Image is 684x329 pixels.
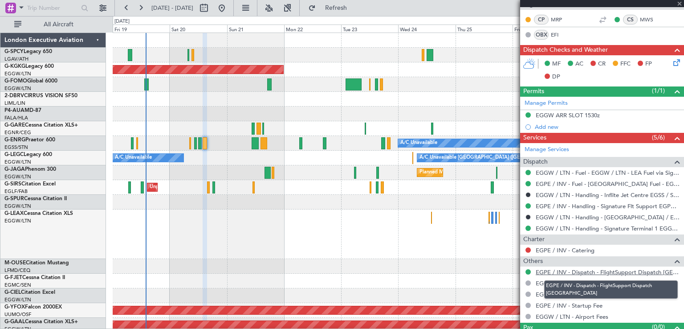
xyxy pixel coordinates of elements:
[4,85,31,92] a: EGGW/LTN
[4,152,52,157] a: G-LEGCLegacy 600
[4,290,21,295] span: G-CIEL
[623,15,638,25] div: CS
[4,70,31,77] a: EGGW/LTN
[4,64,54,69] a: G-KGKGLegacy 600
[114,18,130,25] div: [DATE]
[620,60,631,69] span: FFC
[640,16,660,24] a: MWS
[170,25,227,33] div: Sat 20
[4,137,25,143] span: G-ENRG
[523,256,543,267] span: Others
[534,30,549,40] div: OBX
[536,280,652,287] a: EGGW / LTN - Crew COVID19 requirements
[523,45,608,55] span: Dispatch Checks and Weather
[525,145,569,154] a: Manage Services
[227,25,284,33] div: Sun 21
[419,166,560,179] div: Planned Maint [GEOGRAPHIC_DATA] ([GEOGRAPHIC_DATA])
[536,291,648,298] a: EGGW / LTN - Pax COVID19 requirements
[4,144,28,151] a: EGSS/STN
[536,313,608,321] a: EGGW / LTN - Airport Fees
[4,275,22,280] span: G-FJET
[536,247,594,254] a: EGPE / INV - Catering
[304,1,358,15] button: Refresh
[4,159,31,165] a: EGGW/LTN
[544,280,678,299] div: EGPE / INV - Dispatch - FlightSupport Dispatch [GEOGRAPHIC_DATA]
[513,25,570,33] div: Fri 26
[284,25,341,33] div: Mon 22
[536,180,680,188] a: EGPE / INV - Fuel - [GEOGRAPHIC_DATA] Fuel - EGPE / INV
[575,60,583,69] span: AC
[4,93,77,99] a: 2-DBRVCIRRUS VISION SF50
[4,181,21,187] span: G-SIRS
[4,218,31,224] a: EGGW/LTN
[4,211,24,216] span: G-LEAX
[534,15,549,25] div: CP
[551,16,571,24] a: MRP
[115,151,152,164] div: A/C Unavailable
[523,234,545,245] span: Charter
[113,25,170,33] div: Fri 19
[523,157,548,167] span: Dispatch
[4,78,27,84] span: G-FOMO
[4,123,78,128] a: G-GARECessna Citation XLS+
[523,86,544,97] span: Permits
[4,282,31,288] a: EGMC/SEN
[552,73,560,82] span: DP
[536,268,680,276] a: EGPE / INV - Dispatch - FlightSupport Dispatch [GEOGRAPHIC_DATA]
[4,196,67,202] a: G-SPURCessna Citation II
[419,151,564,164] div: A/C Unavailable [GEOGRAPHIC_DATA] ([GEOGRAPHIC_DATA])
[536,169,680,177] a: EGGW / LTN - Fuel - EGGW / LTN - LEA Fuel via Signature in EGGW
[536,191,680,199] a: EGGW / LTN - Handling - Inflite Jet Centre EGSS / STN
[4,304,62,310] a: G-YFOXFalcon 2000EX
[10,17,97,32] button: All Aircraft
[652,86,665,95] span: (1/1)
[645,60,652,69] span: FP
[552,60,561,69] span: MF
[4,319,25,325] span: G-GAAL
[4,290,55,295] a: G-CIELCitation Excel
[4,304,25,310] span: G-YFOX
[4,181,56,187] a: G-SIRSCitation Excel
[4,49,24,54] span: G-SPCY
[536,214,680,221] a: EGGW / LTN - Handling - [GEOGRAPHIC_DATA] / EGLF / FAB
[398,25,455,33] div: Wed 24
[151,4,193,12] span: [DATE] - [DATE]
[150,181,296,194] div: Unplanned Maint [GEOGRAPHIC_DATA] ([GEOGRAPHIC_DATA])
[4,108,24,113] span: P4-AUA
[4,115,28,121] a: FALA/HLA
[4,260,26,266] span: M-OUSE
[4,203,31,210] a: EGGW/LTN
[4,137,55,143] a: G-ENRGPraetor 600
[4,56,28,62] a: LGAV/ATH
[4,188,28,195] a: EGLF/FAB
[4,93,24,99] span: 2-DBRV
[536,202,680,210] a: EGPE / INV - Handling - Signature Flt Support EGPE / INV
[341,25,398,33] div: Tue 23
[4,123,25,128] span: G-GARE
[4,78,57,84] a: G-FOMOGlobal 6000
[535,123,680,131] div: Add new
[536,111,600,119] div: EGGW ARR SLOT 1530z
[652,133,665,142] span: (5/6)
[4,319,78,325] a: G-GAALCessna Citation XLS+
[27,1,78,15] input: Trip Number
[4,108,41,113] a: P4-AUAMD-87
[551,31,571,39] a: EFI
[525,99,568,108] a: Manage Permits
[598,60,606,69] span: CR
[4,152,24,157] span: G-LEGC
[523,133,546,143] span: Services
[4,167,25,172] span: G-JAGA
[4,100,25,107] a: LIML/LIN
[4,49,52,54] a: G-SPCYLegacy 650
[456,25,513,33] div: Thu 25
[23,21,94,28] span: All Aircraft
[4,311,31,318] a: UUMO/OSF
[400,136,437,150] div: A/C Unavailable
[536,302,603,309] a: EGPE / INV - Startup Fee
[4,64,25,69] span: G-KGKG
[4,167,56,172] a: G-JAGAPhenom 300
[4,260,69,266] a: M-OUSECitation Mustang
[4,211,73,216] a: G-LEAXCessna Citation XLS
[4,173,31,180] a: EGGW/LTN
